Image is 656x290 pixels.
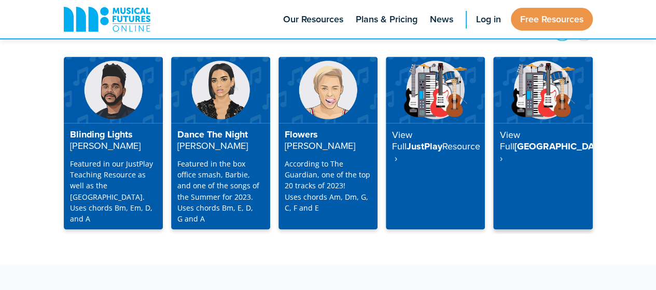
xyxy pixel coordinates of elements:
[392,128,412,153] strong: View Full
[499,128,520,153] strong: View Full
[177,129,264,152] h4: Dance The Night
[177,139,248,152] strong: [PERSON_NAME]
[499,151,502,164] strong: ‎ ›
[493,57,592,229] a: View Full[GEOGRAPHIC_DATA]‎ ›
[392,140,480,164] strong: Resource ‎ ›
[430,12,453,26] span: News
[392,129,479,164] h4: JustPlay
[278,57,378,229] a: Flowers[PERSON_NAME] According to The Guardian, one of the top 20 tracks of 2023!Uses chords Am, ...
[476,12,501,26] span: Log in
[386,57,485,229] a: View FullJustPlayResource ‎ ›
[356,12,417,26] span: Plans & Pricing
[64,57,163,229] a: Blinding Lights[PERSON_NAME] Featured in our JustPlay Teaching Resource as well as the [GEOGRAPHI...
[499,129,586,164] h4: [GEOGRAPHIC_DATA]
[171,57,270,229] a: Dance The Night[PERSON_NAME] Featured in the box office smash, Barbie, and one of the songs of th...
[283,12,343,26] span: Our Resources
[511,8,593,31] a: Free Resources
[177,158,264,224] p: Featured in the box office smash, Barbie, and one of the songs of the Summer for 2023. Uses chord...
[70,129,157,152] h4: Blinding Lights
[285,158,371,213] p: According to The Guardian, one of the top 20 tracks of 2023! Uses chords Am, Dm, G, C, F and E
[285,139,355,152] strong: [PERSON_NAME]
[70,139,141,152] strong: [PERSON_NAME]
[285,129,371,152] h4: Flowers
[70,158,157,224] p: Featured in our JustPlay Teaching Resource as well as the [GEOGRAPHIC_DATA]. Uses chords Bm, Em, ...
